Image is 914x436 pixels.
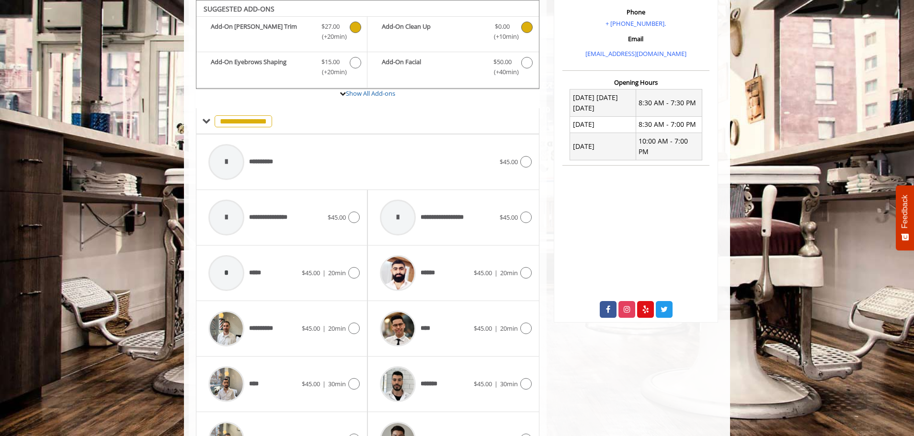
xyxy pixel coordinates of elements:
span: $45.00 [328,213,346,222]
h3: Phone [565,9,707,15]
span: $50.00 [493,57,512,67]
td: 10:00 AM - 7:00 PM [636,133,702,160]
span: | [494,324,498,333]
label: Add-On Eyebrows Shaping [201,57,362,79]
label: Add-On Facial [372,57,534,79]
span: 30min [500,380,518,388]
td: [DATE] [570,133,636,160]
span: (+20min ) [317,32,345,42]
span: $27.00 [321,22,340,32]
span: | [322,380,326,388]
b: Add-On Eyebrows Shaping [211,57,312,77]
td: [DATE] [570,116,636,133]
b: Add-On [PERSON_NAME] Trim [211,22,312,42]
span: 20min [500,324,518,333]
span: Feedback [901,195,909,228]
b: Add-On Clean Up [382,22,483,42]
span: (+20min ) [317,67,345,77]
span: 20min [328,268,346,277]
a: Show All Add-ons [346,89,395,98]
span: 20min [328,324,346,333]
b: Add-On Facial [382,57,483,77]
b: SUGGESTED ADD-ONS [204,4,274,13]
span: (+10min ) [488,32,516,42]
label: Add-On Clean Up [372,22,534,44]
a: [EMAIL_ADDRESS][DOMAIN_NAME] [585,49,686,58]
span: 20min [500,268,518,277]
span: | [494,268,498,277]
button: Feedback - Show survey [896,185,914,250]
h3: Email [565,35,707,42]
span: 30min [328,380,346,388]
span: $15.00 [321,57,340,67]
label: Add-On Beard Trim [201,22,362,44]
span: $45.00 [474,324,492,333]
span: $45.00 [302,268,320,277]
h3: Opening Hours [562,79,709,86]
span: | [322,268,326,277]
span: | [494,380,498,388]
span: $45.00 [474,380,492,388]
span: (+40min ) [488,67,516,77]
span: $45.00 [500,213,518,222]
span: $45.00 [500,157,518,166]
td: 8:30 AM - 7:00 PM [636,116,702,133]
span: $45.00 [302,380,320,388]
span: | [322,324,326,333]
span: $0.00 [495,22,510,32]
span: $45.00 [474,268,492,277]
td: [DATE] [DATE] [DATE] [570,89,636,117]
a: + [PHONE_NUMBER]. [606,19,666,28]
span: $45.00 [302,324,320,333]
td: 8:30 AM - 7:30 PM [636,89,702,117]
